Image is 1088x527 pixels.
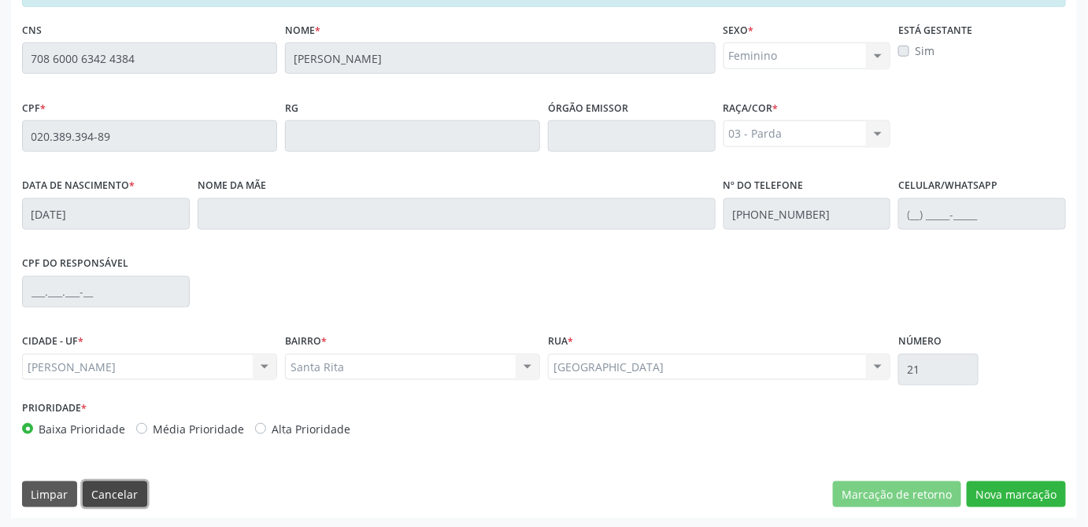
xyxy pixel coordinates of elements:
label: Raça/cor [723,96,779,120]
label: Nome da mãe [198,174,266,198]
label: Celular/WhatsApp [898,174,997,198]
label: CPF [22,96,46,120]
label: CNS [22,18,42,42]
label: Está gestante [898,18,972,42]
label: Nº do Telefone [723,174,804,198]
label: Nome [285,18,320,42]
input: (__) _____-_____ [723,198,891,230]
label: Órgão emissor [548,96,628,120]
label: Baixa Prioridade [39,421,125,437]
label: Rua [548,330,573,354]
button: Nova marcação [967,481,1066,508]
label: CIDADE - UF [22,330,83,354]
label: Número [898,330,942,354]
label: CPF do responsável [22,252,128,276]
button: Marcação de retorno [833,481,961,508]
input: __/__/____ [22,198,190,230]
label: Prioridade [22,396,87,421]
label: RG [285,96,298,120]
button: Cancelar [83,481,147,508]
input: (__) _____-_____ [898,198,1066,230]
label: Média Prioridade [153,421,244,437]
input: ___.___.___-__ [22,276,190,308]
label: Alta Prioridade [272,421,350,437]
label: Sexo [723,18,754,42]
label: Data de nascimento [22,174,135,198]
button: Limpar [22,481,77,508]
label: BAIRRO [285,330,327,354]
label: Sim [915,42,934,59]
